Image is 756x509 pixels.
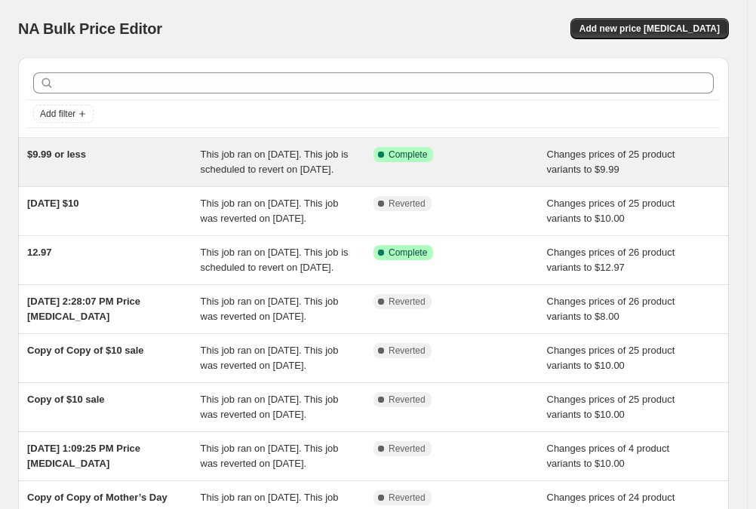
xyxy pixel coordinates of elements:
span: Copy of $10 sale [27,394,105,405]
span: Reverted [389,198,426,210]
span: 12.97 [27,247,52,258]
span: Changes prices of 25 product variants to $10.00 [547,345,675,371]
span: This job ran on [DATE]. This job was reverted on [DATE]. [201,198,339,224]
span: [DATE] 2:28:07 PM Price [MEDICAL_DATA] [27,296,140,322]
span: $9.99 or less [27,149,86,160]
span: Changes prices of 26 product variants to $12.97 [547,247,675,273]
span: Changes prices of 25 product variants to $9.99 [547,149,675,175]
span: Reverted [389,443,426,455]
span: Complete [389,149,427,161]
span: This job ran on [DATE]. This job is scheduled to revert on [DATE]. [201,149,349,175]
span: Reverted [389,345,426,357]
button: Add new price [MEDICAL_DATA] [570,18,729,39]
span: Changes prices of 25 product variants to $10.00 [547,198,675,224]
span: Reverted [389,296,426,308]
span: This job ran on [DATE]. This job was reverted on [DATE]. [201,345,339,371]
span: This job ran on [DATE]. This job was reverted on [DATE]. [201,296,339,322]
button: Add filter [33,105,94,123]
span: Reverted [389,492,426,504]
span: Reverted [389,394,426,406]
span: Complete [389,247,427,259]
span: This job ran on [DATE]. This job is scheduled to revert on [DATE]. [201,247,349,273]
span: This job ran on [DATE]. This job was reverted on [DATE]. [201,394,339,420]
span: Changes prices of 26 product variants to $8.00 [547,296,675,322]
span: Copy of Copy of $10 sale [27,345,144,356]
span: [DATE] $10 [27,198,78,209]
span: Add new price [MEDICAL_DATA] [579,23,720,35]
span: Add filter [40,108,75,120]
span: NA Bulk Price Editor [18,20,162,37]
span: This job ran on [DATE]. This job was reverted on [DATE]. [201,443,339,469]
span: Changes prices of 4 product variants to $10.00 [547,443,670,469]
span: [DATE] 1:09:25 PM Price [MEDICAL_DATA] [27,443,140,469]
span: Changes prices of 25 product variants to $10.00 [547,394,675,420]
